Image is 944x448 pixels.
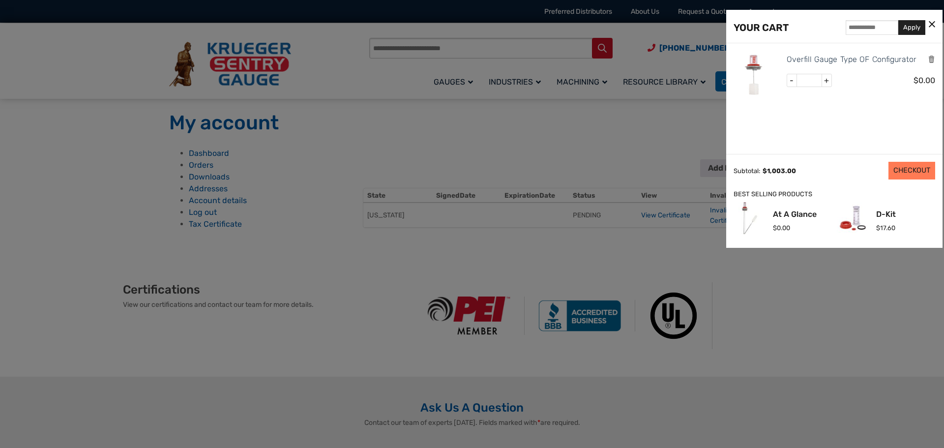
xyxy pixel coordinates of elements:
[787,74,797,87] span: -
[914,76,935,85] span: 0.00
[773,224,777,232] span: $
[876,224,895,232] span: 17.60
[734,202,766,234] img: At A Glance
[734,53,778,97] img: Overfill Gauge Type OF Configurator
[734,20,789,35] div: YOUR CART
[734,167,760,175] div: Subtotal:
[837,202,869,234] img: D-Kit
[876,224,880,232] span: $
[914,76,918,85] span: $
[773,210,817,218] a: At A Glance
[888,162,935,179] a: CHECKOUT
[773,224,790,232] span: 0.00
[898,20,925,35] button: Apply
[876,210,896,218] a: D-Kit
[822,74,831,87] span: +
[928,55,935,64] a: Remove this item
[787,53,916,66] a: Overfill Gauge Type OF Configurator
[763,167,796,175] span: 1,003.00
[763,167,767,175] span: $
[734,189,935,200] div: BEST SELLING PRODUCTS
